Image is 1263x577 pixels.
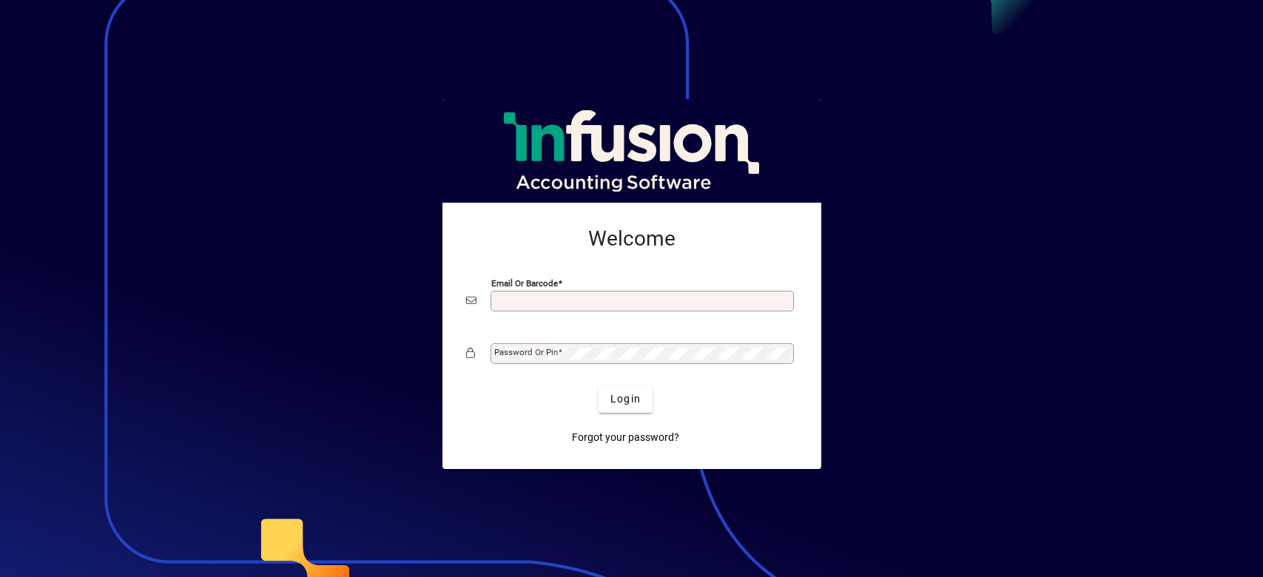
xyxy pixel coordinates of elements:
span: Forgot your password? [572,430,679,445]
span: Login [610,391,641,407]
mat-label: Email or Barcode [491,277,558,288]
mat-label: Password or Pin [494,347,558,357]
h2: Welcome [466,226,798,252]
button: Login [599,386,653,413]
a: Forgot your password? [566,425,685,451]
